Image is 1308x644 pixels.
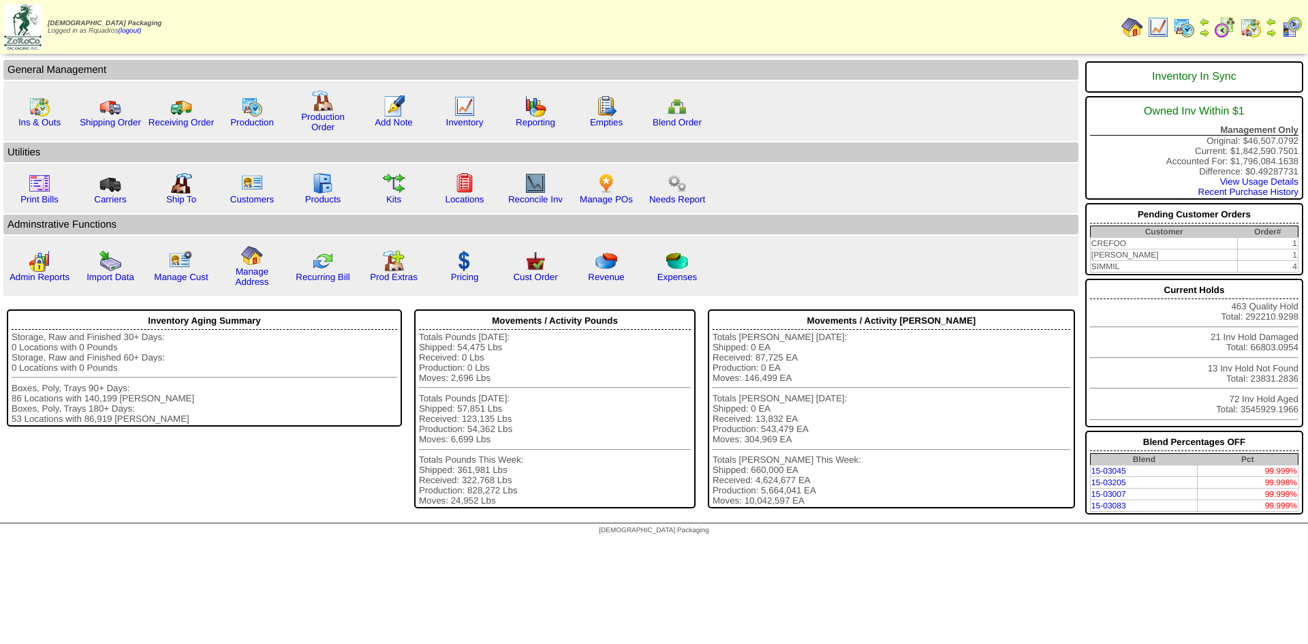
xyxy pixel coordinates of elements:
[1121,16,1143,38] img: home.gif
[713,312,1070,330] div: Movements / Activity [PERSON_NAME]
[29,172,50,194] img: invoice2.gif
[80,117,141,127] a: Shipping Order
[419,312,691,330] div: Movements / Activity Pounds
[595,172,617,194] img: po.png
[1220,177,1298,187] a: View Usage Details
[1085,279,1303,427] div: 463 Quality Hold Total: 292210.9298 21 Inv Hold Damaged Total: 66803.0954 13 Inv Hold Not Found T...
[4,4,42,50] img: zoroco-logo-small.webp
[3,60,1078,80] td: General Management
[312,90,334,112] img: factory.gif
[513,272,557,282] a: Cust Order
[236,266,269,287] a: Manage Address
[666,95,688,117] img: network.png
[241,172,263,194] img: customers.gif
[525,95,546,117] img: graph.gif
[1240,16,1262,38] img: calendarinout.gif
[595,95,617,117] img: workorder.gif
[18,117,61,127] a: Ins & Outs
[1090,261,1237,273] td: SIMMIL
[588,272,624,282] a: Revenue
[170,172,192,194] img: factory2.gif
[87,272,134,282] a: Import Data
[1198,489,1298,500] td: 99.999%
[3,215,1078,234] td: Adminstrative Functions
[241,95,263,117] img: calendarprod.gif
[1198,465,1298,477] td: 99.999%
[118,27,141,35] a: (logout)
[1090,238,1237,249] td: CREFOO
[1198,477,1298,489] td: 99.998%
[12,312,397,330] div: Inventory Aging Summary
[312,172,334,194] img: cabinet.gif
[1198,187,1298,197] a: Recent Purchase History
[1090,206,1298,224] div: Pending Customer Orders
[169,250,194,272] img: managecust.png
[1090,249,1237,261] td: [PERSON_NAME]
[451,272,479,282] a: Pricing
[595,250,617,272] img: pie_chart.png
[10,272,69,282] a: Admin Reports
[1238,249,1298,261] td: 1
[1091,466,1126,476] a: 15-03045
[1090,433,1298,451] div: Blend Percentages OFF
[1147,16,1169,38] img: line_graph.gif
[301,112,345,132] a: Production Order
[1090,281,1298,299] div: Current Holds
[48,20,161,27] span: [DEMOGRAPHIC_DATA] Packaging
[580,194,633,204] a: Manage POs
[48,20,161,35] span: Logged in as Rquadros
[1266,27,1277,38] img: arrowright.gif
[383,172,405,194] img: workflow.gif
[375,117,413,127] a: Add Note
[1085,96,1303,200] div: Original: $46,507.0792 Current: $1,842,590.7501 Accounted For: $1,796,084.1638 Difference: $0.492...
[1091,478,1126,487] a: 15-03205
[1198,500,1298,512] td: 99.999%
[1198,454,1298,465] th: Pct
[230,117,274,127] a: Production
[386,194,401,204] a: Kits
[445,194,484,204] a: Locations
[296,272,349,282] a: Recurring Bill
[516,117,555,127] a: Reporting
[1199,27,1210,38] img: arrowright.gif
[20,194,59,204] a: Print Bills
[1091,489,1126,499] a: 15-03007
[1090,99,1298,125] div: Owned Inv Within $1
[241,245,263,266] img: home.gif
[1090,125,1298,136] div: Management Only
[29,95,50,117] img: calendarinout.gif
[454,172,476,194] img: locations.gif
[525,250,546,272] img: cust_order.png
[312,250,334,272] img: reconcile.gif
[1091,501,1126,510] a: 15-03083
[383,250,405,272] img: prodextras.gif
[99,250,121,272] img: import.gif
[3,142,1078,162] td: Utilities
[1238,226,1298,238] th: Order#
[94,194,126,204] a: Carriers
[666,250,688,272] img: pie_chart2.png
[383,95,405,117] img: orders.gif
[1238,261,1298,273] td: 4
[99,95,121,117] img: truck.gif
[1090,226,1237,238] th: Customer
[305,194,341,204] a: Products
[1214,16,1236,38] img: calendarblend.gif
[154,272,208,282] a: Manage Cust
[508,194,563,204] a: Reconcile Inv
[454,95,476,117] img: line_graph.gif
[666,172,688,194] img: workflow.png
[370,272,418,282] a: Prod Extras
[454,250,476,272] img: dollar.gif
[1173,16,1195,38] img: calendarprod.gif
[590,117,623,127] a: Empties
[649,194,705,204] a: Needs Report
[1281,16,1303,38] img: calendarcustomer.gif
[149,117,214,127] a: Receiving Order
[657,272,698,282] a: Expenses
[599,527,708,534] span: [DEMOGRAPHIC_DATA] Packaging
[525,172,546,194] img: line_graph2.gif
[446,117,484,127] a: Inventory
[170,95,192,117] img: truck2.gif
[419,332,691,506] div: Totals Pounds [DATE]: Shipped: 54,475 Lbs Received: 0 Lbs Production: 0 Lbs Moves: 2,696 Lbs Tota...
